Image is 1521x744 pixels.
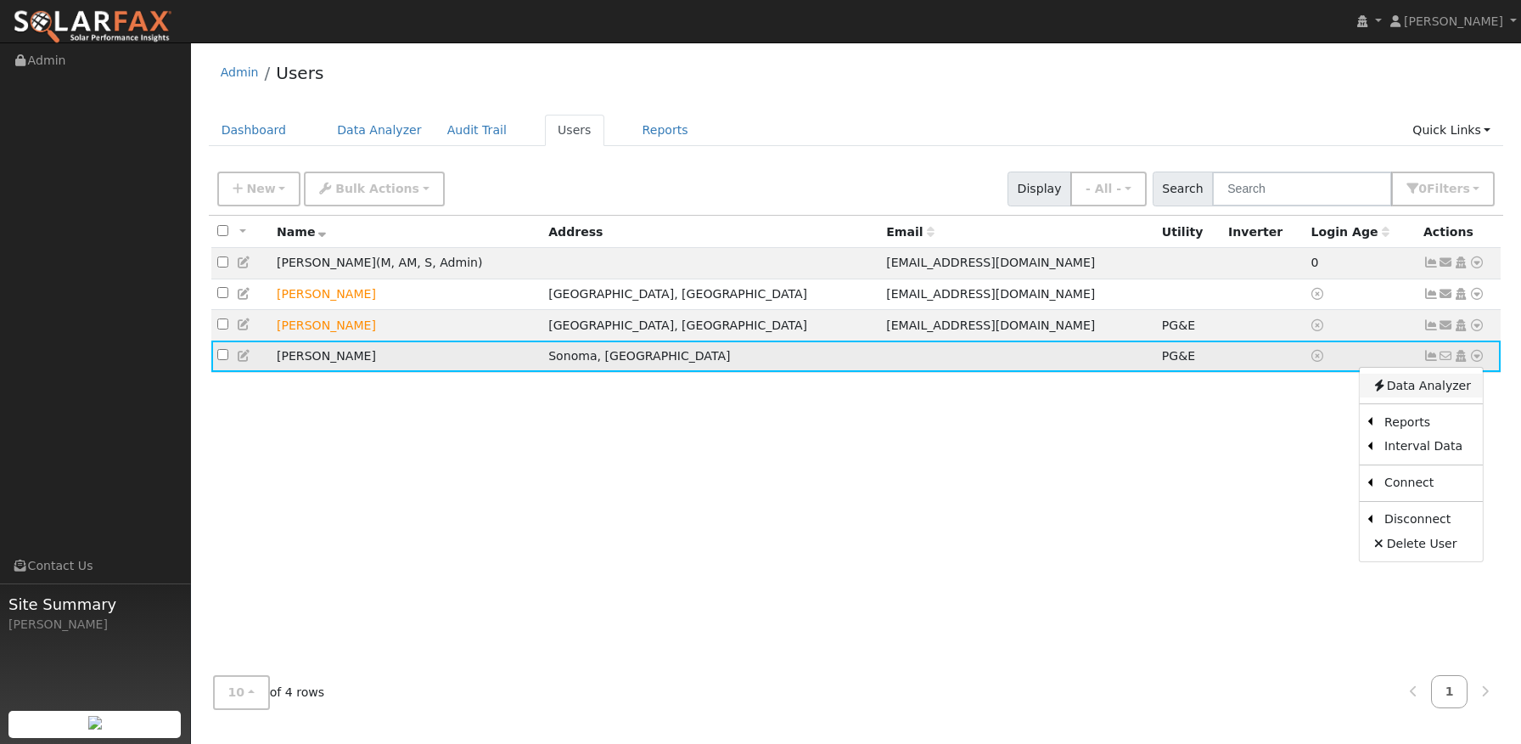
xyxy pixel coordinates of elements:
[1372,435,1483,459] a: Interval Data
[1453,318,1468,332] a: Login As
[1423,256,1439,269] a: Not connected
[237,318,252,331] a: Edit User
[217,172,301,206] button: New
[542,279,880,310] td: [GEOGRAPHIC_DATA], [GEOGRAPHIC_DATA]
[1469,347,1485,365] a: Other actions
[1453,287,1468,301] a: Login As
[271,341,542,372] td: [PERSON_NAME]
[13,9,172,45] img: SolarFax
[8,593,182,616] span: Site Summary
[276,63,323,83] a: Users
[246,182,275,195] span: New
[1469,285,1485,303] a: Other actions
[1372,471,1483,495] a: Connect
[1423,223,1495,241] div: Actions
[1431,675,1468,708] a: 1
[886,318,1095,332] span: [EMAIL_ADDRESS][DOMAIN_NAME]
[237,256,252,269] a: Edit User
[417,256,432,269] span: Salesperson
[277,225,327,239] span: Name
[548,223,874,241] div: Address
[1070,172,1147,206] button: - All -
[1311,256,1319,269] span: 08/26/2025 4:41:51 PM
[1439,350,1454,362] i: No email address
[1162,223,1216,241] div: Utility
[335,182,419,195] span: Bulk Actions
[1311,225,1389,239] span: Days since last login
[237,287,252,301] a: Edit User
[1439,317,1454,335] a: mccrelliott@sonic.net
[1311,349,1327,363] a: No login access
[380,256,390,269] span: Manager
[1360,374,1483,397] a: Data Analyzer
[1404,14,1503,28] span: [PERSON_NAME]
[213,675,325,710] span: of 4 rows
[1469,317,1485,335] a: Other actions
[304,172,444,206] button: Bulk Actions
[1469,254,1485,272] a: Other actions
[886,256,1095,269] span: [EMAIL_ADDRESS][DOMAIN_NAME]
[1453,349,1468,363] a: Login As
[376,256,483,269] span: ( )
[237,349,252,363] a: Edit User
[271,279,542,310] td: Lead
[88,716,102,730] img: retrieve
[213,675,270,710] button: 10
[1453,256,1468,269] a: Login As
[1400,115,1503,146] a: Quick Links
[1423,349,1439,363] a: Show Graph
[1372,410,1483,434] a: Reports
[1153,172,1213,206] span: Search
[545,115,604,146] a: Users
[391,256,418,269] span: Account Manager
[542,310,880,341] td: [GEOGRAPHIC_DATA], [GEOGRAPHIC_DATA]
[209,115,300,146] a: Dashboard
[1427,182,1470,195] span: Filter
[1439,254,1454,272] a: gbeverly@northernpacificpower.com
[1311,318,1327,332] a: No login access
[324,115,435,146] a: Data Analyzer
[630,115,701,146] a: Reports
[1162,349,1195,363] span: PG&E
[1162,318,1195,332] span: PG&E
[1372,508,1483,532] a: Disconnect
[271,310,542,341] td: Lead
[1360,532,1483,555] a: Delete User
[1311,287,1327,301] a: No login access
[886,287,1095,301] span: [EMAIL_ADDRESS][DOMAIN_NAME]
[221,65,259,79] a: Admin
[435,115,519,146] a: Audit Trail
[542,341,880,372] td: Sonoma, [GEOGRAPHIC_DATA]
[1423,318,1439,332] a: Show Graph
[228,685,245,699] span: 10
[271,248,542,279] td: [PERSON_NAME]
[1212,172,1392,206] input: Search
[1462,182,1469,195] span: s
[1391,172,1495,206] button: 0Filters
[1439,285,1454,303] a: kabineconst@aol.com
[8,616,182,634] div: [PERSON_NAME]
[432,256,478,269] span: Admin
[1228,223,1299,241] div: Inverter
[1423,287,1439,301] a: Not connected
[1007,172,1071,206] span: Display
[886,225,934,239] span: Email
